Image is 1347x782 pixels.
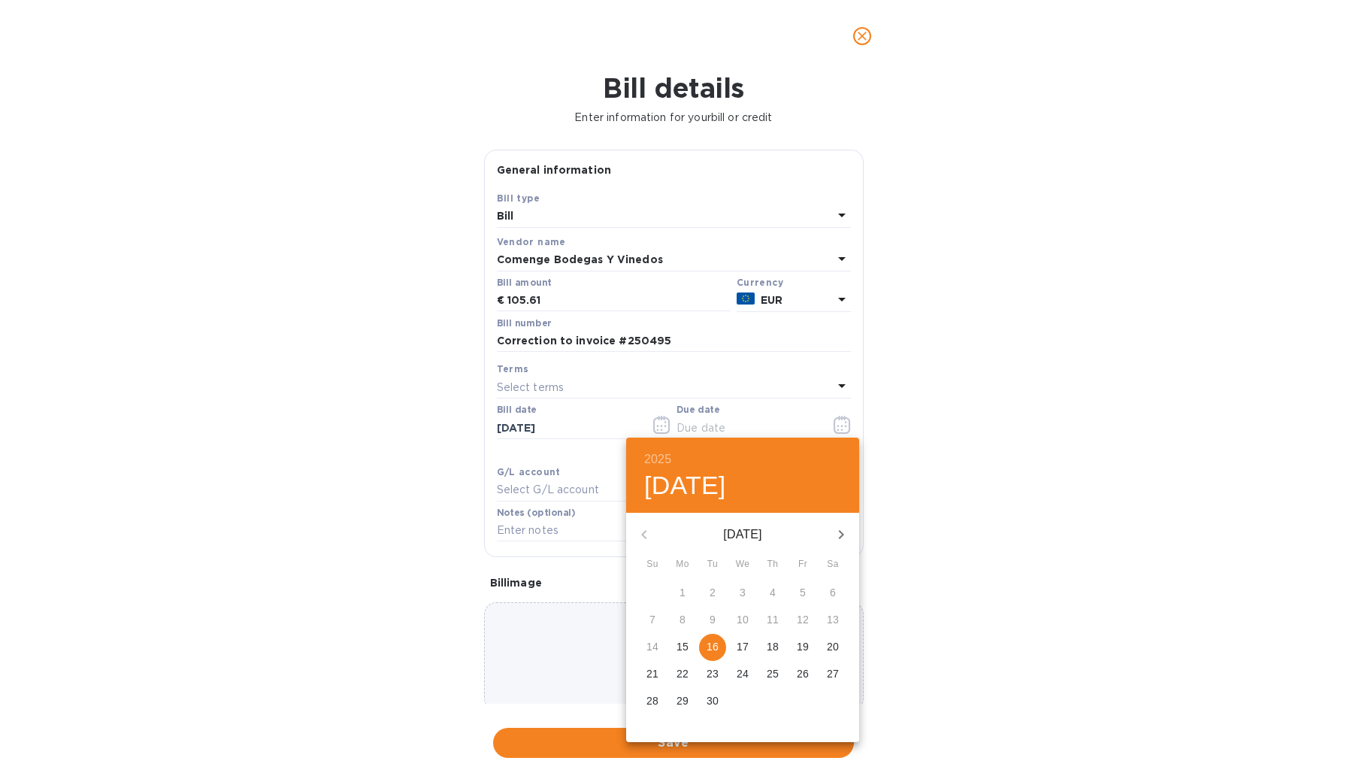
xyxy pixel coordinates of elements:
p: [DATE] [662,526,823,544]
span: Su [639,557,666,572]
p: 16 [707,639,719,654]
button: 17 [729,634,756,661]
button: 18 [759,634,786,661]
p: 17 [737,639,749,654]
button: 29 [669,688,696,715]
p: 25 [767,666,779,681]
span: Sa [819,557,846,572]
p: 29 [677,693,689,708]
p: 22 [677,666,689,681]
button: 15 [669,634,696,661]
button: 19 [789,634,816,661]
p: 27 [827,666,839,681]
button: 30 [699,688,726,715]
p: 18 [767,639,779,654]
button: 27 [819,661,846,688]
p: 23 [707,666,719,681]
p: 21 [646,666,658,681]
button: 25 [759,661,786,688]
p: 28 [646,693,658,708]
button: 16 [699,634,726,661]
button: 28 [639,688,666,715]
button: 22 [669,661,696,688]
button: 26 [789,661,816,688]
button: 2025 [644,449,671,470]
span: Fr [789,557,816,572]
p: 24 [737,666,749,681]
p: 15 [677,639,689,654]
span: We [729,557,756,572]
button: [DATE] [644,470,726,502]
button: 21 [639,661,666,688]
button: 24 [729,661,756,688]
p: 26 [797,666,809,681]
span: Th [759,557,786,572]
p: 30 [707,693,719,708]
p: 20 [827,639,839,654]
span: Mo [669,557,696,572]
button: 20 [819,634,846,661]
button: 23 [699,661,726,688]
p: 19 [797,639,809,654]
span: Tu [699,557,726,572]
